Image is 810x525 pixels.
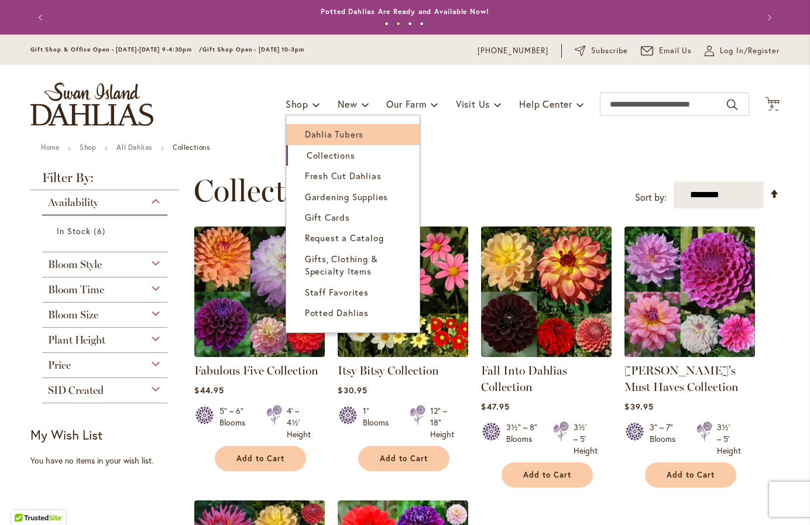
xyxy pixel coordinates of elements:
span: Dahlia Tubers [305,128,363,140]
div: 3½' – 5' Height [574,421,598,457]
span: Gardening Supplies [305,191,388,203]
a: Fabulous Five Collection [194,363,318,378]
span: Availability [48,196,98,209]
a: [PERSON_NAME]'s Must Haves Collection [624,363,739,394]
button: Add to Cart [645,462,736,488]
a: Shop [80,143,96,152]
div: 3" – 7" Blooms [650,421,682,457]
span: Potted Dahlias [305,307,369,318]
a: store logo [30,83,153,126]
a: Home [41,143,59,152]
div: 3½" – 8" Blooms [506,421,539,457]
a: Fall Into Dahlias Collection [481,348,612,359]
span: SID Created [48,384,104,397]
span: Add to Cart [667,470,715,480]
a: Fabulous Five Collection [194,348,325,359]
span: Plant Height [48,334,105,346]
span: Help Center [519,98,572,110]
a: Subscribe [575,45,628,57]
span: Gifts, Clothing & Specialty Items [305,253,378,277]
span: $39.95 [624,401,653,412]
span: Fresh Cut Dahlias [305,170,382,181]
span: Collections [307,149,355,161]
span: $44.95 [194,385,224,396]
span: Staff Favorites [305,286,369,298]
img: Fabulous Five Collection [194,227,325,357]
strong: My Wish List [30,426,102,443]
label: Sort by: [635,187,667,208]
button: 4 of 4 [420,22,424,26]
iframe: Launch Accessibility Center [9,483,42,516]
span: Bloom Size [48,308,98,321]
span: Subscribe [591,45,628,57]
span: 6 [770,102,774,110]
span: $30.95 [338,385,367,396]
button: 3 of 4 [408,22,412,26]
a: All Dahlias [116,143,152,152]
button: 1 of 4 [385,22,389,26]
a: Itsy Bitsy Collection [338,363,439,378]
div: 5" – 6" Blooms [219,405,252,440]
span: Gift Shop & Office Open - [DATE]-[DATE] 9-4:30pm / [30,46,203,53]
span: Request a Catalog [305,232,384,243]
div: 4' – 4½' Height [287,405,311,440]
a: Log In/Register [705,45,780,57]
span: New [338,98,357,110]
button: Next [756,6,780,29]
span: Price [48,359,71,372]
img: Heather's Must Haves Collection [624,227,755,357]
span: Email Us [659,45,692,57]
a: Potted Dahlias Are Ready and Available Now! [321,7,489,16]
span: Add to Cart [380,454,428,464]
strong: Filter By: [30,171,179,190]
button: Previous [30,6,54,29]
span: Log In/Register [720,45,780,57]
button: 2 of 4 [396,22,400,26]
span: Bloom Time [48,283,104,296]
span: Shop [286,98,308,110]
a: Fall Into Dahlias Collection [481,363,567,394]
button: 6 [765,97,780,112]
span: Visit Us [456,98,490,110]
span: Bloom Style [48,258,102,271]
img: Fall Into Dahlias Collection [481,227,612,357]
span: 6 [94,225,108,237]
div: 12" – 18" Height [430,405,454,440]
span: Gift Shop Open - [DATE] 10-3pm [203,46,304,53]
div: 3½' – 5' Height [717,421,741,457]
a: [PHONE_NUMBER] [478,45,548,57]
span: Add to Cart [523,470,571,480]
button: Add to Cart [502,462,593,488]
span: $47.95 [481,401,509,412]
span: Add to Cart [236,454,284,464]
span: Our Farm [386,98,426,110]
button: Add to Cart [358,446,449,471]
a: Heather's Must Haves Collection [624,348,755,359]
span: Collections [194,173,340,208]
a: Email Us [641,45,692,57]
div: 1" Blooms [363,405,396,440]
button: Add to Cart [215,446,306,471]
a: Itsy Bitsy Collection [338,348,468,359]
a: In Stock 6 [57,225,156,237]
div: You have no items in your wish list. [30,455,187,466]
a: Gift Cards [286,207,420,228]
strong: Collections [173,143,210,152]
span: In Stock [57,225,91,236]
